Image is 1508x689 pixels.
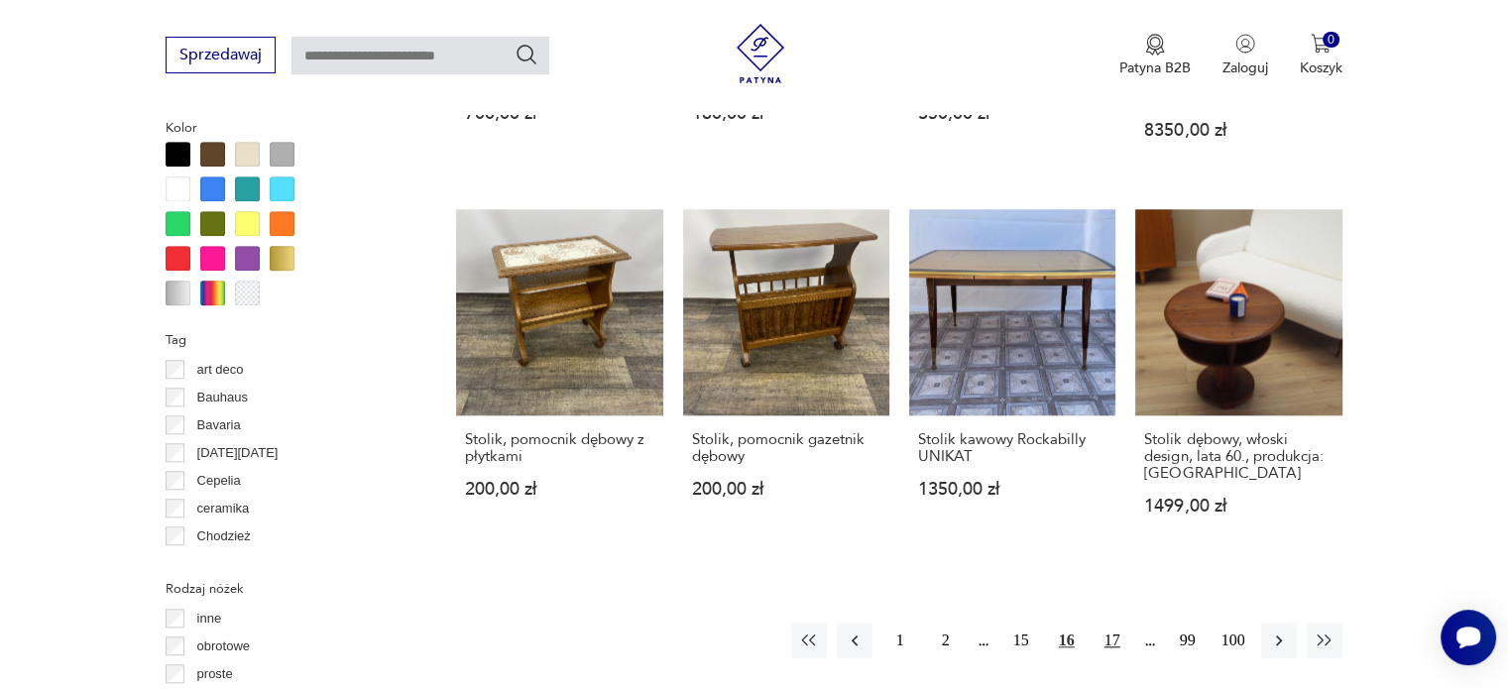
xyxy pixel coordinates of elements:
[197,663,233,685] p: proste
[1119,34,1191,77] a: Ikona medaluPatyna B2B
[909,209,1115,553] a: Stolik kawowy Rockabilly UNIKATStolik kawowy Rockabilly UNIKAT1350,00 zł
[166,37,276,73] button: Sprzedawaj
[1222,34,1268,77] button: Zaloguj
[197,359,244,381] p: art deco
[918,431,1106,465] h3: Stolik kawowy Rockabilly UNIKAT
[197,414,241,436] p: Bavaria
[918,481,1106,498] p: 1350,00 zł
[1144,498,1333,515] p: 1499,00 zł
[731,24,790,83] img: Patyna - sklep z meblami i dekoracjami vintage
[1441,610,1496,665] iframe: Smartsupp widget button
[1216,623,1251,658] button: 100
[465,431,653,465] h3: Stolik, pomocnik dębowy z płytkami
[465,481,653,498] p: 200,00 zł
[166,329,408,351] p: Tag
[166,50,276,63] a: Sprzedawaj
[1311,34,1331,54] img: Ikona koszyka
[1300,58,1342,77] p: Koszyk
[197,525,251,547] p: Chodzież
[456,209,662,553] a: Stolik, pomocnik dębowy z płytkamiStolik, pomocnik dębowy z płytkami200,00 zł
[1144,431,1333,482] h3: Stolik dębowy, włoski design, lata 60., produkcja: [GEOGRAPHIC_DATA]
[1144,122,1333,139] p: 8350,00 zł
[692,431,880,465] h3: Stolik, pomocnik gazetnik dębowy
[197,387,248,408] p: Bauhaus
[465,105,653,122] p: 700,00 zł
[1323,32,1339,49] div: 0
[683,209,889,553] a: Stolik, pomocnik gazetnik dębowyStolik, pomocnik gazetnik dębowy200,00 zł
[1003,623,1039,658] button: 15
[1135,209,1341,553] a: Stolik dębowy, włoski design, lata 60., produkcja: WłochyStolik dębowy, włoski design, lata 60., ...
[692,105,880,122] p: 180,00 zł
[918,105,1106,122] p: 350,00 zł
[1119,34,1191,77] button: Patyna B2B
[1095,623,1130,658] button: 17
[166,578,408,600] p: Rodzaj nóżek
[197,470,241,492] p: Cepelia
[166,117,408,139] p: Kolor
[197,635,250,657] p: obrotowe
[197,608,222,630] p: inne
[1222,58,1268,77] p: Zaloguj
[1170,623,1206,658] button: 99
[1145,34,1165,56] img: Ikona medalu
[692,481,880,498] p: 200,00 zł
[197,442,279,464] p: [DATE][DATE]
[928,623,964,658] button: 2
[515,43,538,66] button: Szukaj
[882,623,918,658] button: 1
[1235,34,1255,54] img: Ikonka użytkownika
[1119,58,1191,77] p: Patyna B2B
[1049,623,1085,658] button: 16
[197,553,247,575] p: Ćmielów
[1300,34,1342,77] button: 0Koszyk
[197,498,250,519] p: ceramika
